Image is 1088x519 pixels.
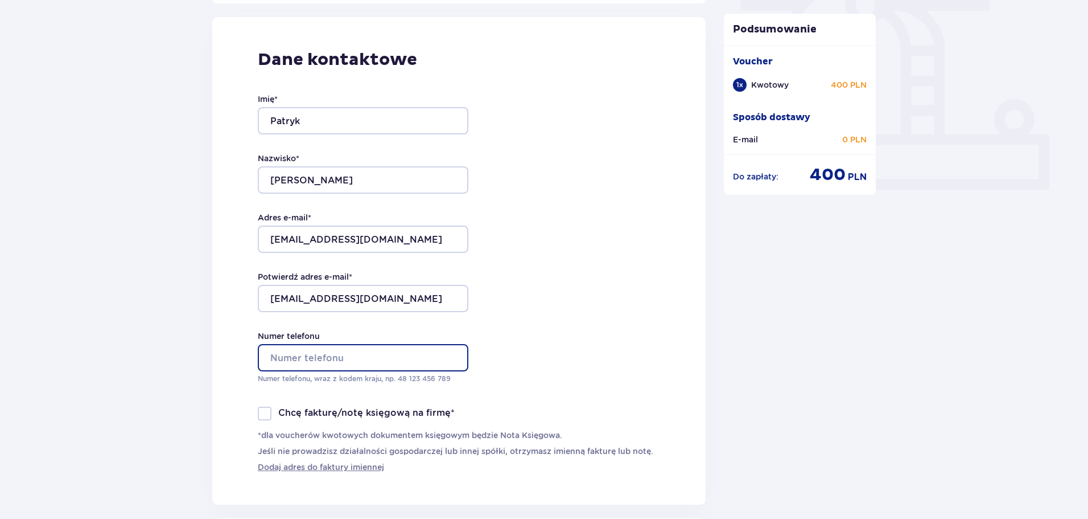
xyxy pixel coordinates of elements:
[733,111,810,124] p: Sposób dostawy
[278,407,455,419] p: Chcę fakturę/notę księgową na firmę*
[842,134,867,145] p: 0 PLN
[258,153,299,164] label: Nazwisko *
[258,461,384,473] a: Dodaj adres do faktury imiennej
[258,344,468,371] input: Numer telefonu
[733,55,773,68] p: Voucher
[258,430,562,441] p: *dla voucherów kwotowych dokumentem księgowym będzie Nota Księgowa.
[258,374,468,384] p: Numer telefonu, wraz z kodem kraju, np. 48 ​123 ​456 ​789
[258,226,468,253] input: Adres e-mail
[258,49,660,71] p: Dane kontaktowe
[258,166,468,194] input: Nazwisko
[810,164,846,186] span: 400
[733,134,758,145] p: E-mail
[733,78,747,92] div: 1 x
[258,330,320,342] label: Numer telefonu
[751,79,789,91] p: Kwotowy
[258,93,278,105] label: Imię *
[258,285,468,312] input: Potwierdź adres e-mail
[724,23,876,36] p: Podsumowanie
[848,171,867,183] span: PLN
[733,171,778,182] p: Do zapłaty :
[258,212,311,223] label: Adres e-mail *
[258,271,352,283] label: Potwierdź adres e-mail *
[258,446,653,457] p: Jeśli nie prowadzisz działalności gospodarczej lub innej spółki, otrzymasz imienną fakturę lub notę.
[831,79,867,91] p: 400 PLN
[258,107,468,134] input: Imię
